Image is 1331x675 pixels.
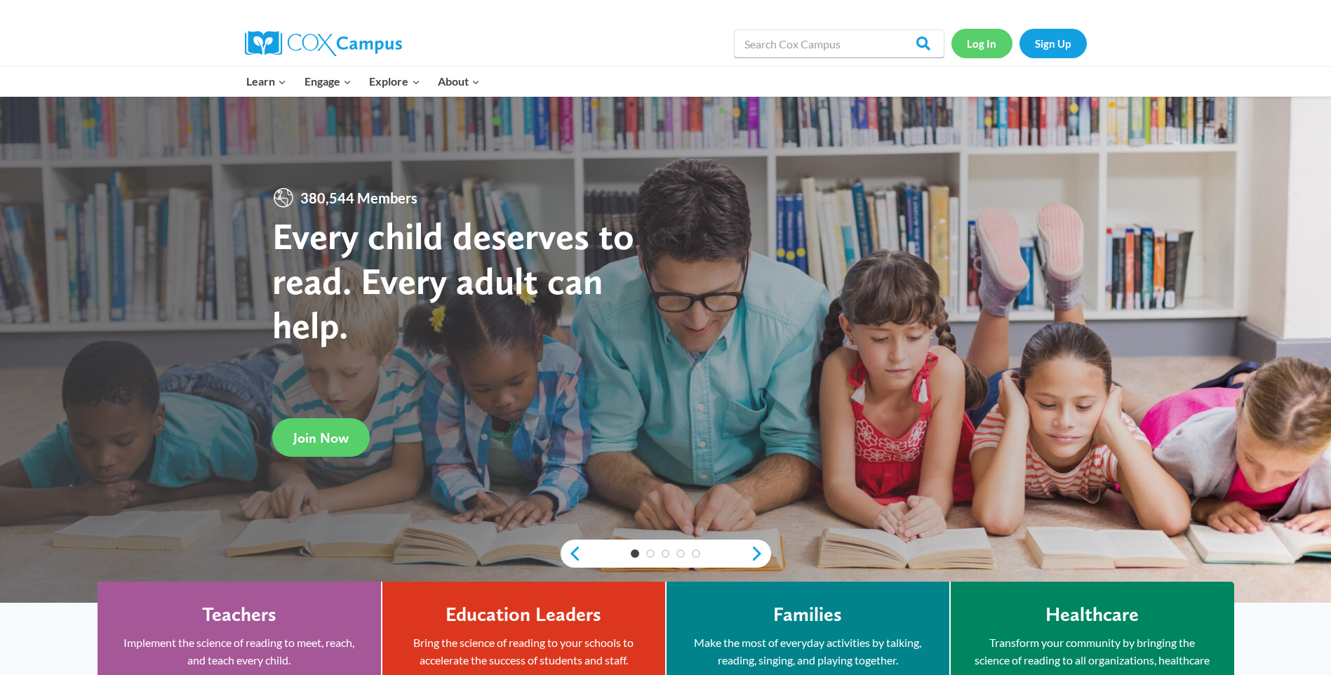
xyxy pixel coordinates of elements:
[245,31,402,56] img: Cox Campus
[561,540,771,568] div: content slider buttons
[951,29,1087,58] nav: Secondary Navigation
[119,634,360,669] p: Implement the science of reading to meet, reach, and teach every child.
[293,429,349,446] span: Join Now
[1019,29,1087,58] a: Sign Up
[688,634,928,669] p: Make the most of everyday activities by talking, reading, singing, and playing together.
[662,549,670,558] a: 3
[295,67,361,96] button: Child menu of Engage
[561,545,582,562] a: previous
[773,603,842,627] h4: Families
[238,67,296,96] button: Child menu of Learn
[692,549,700,558] a: 5
[646,549,655,558] a: 2
[446,603,601,627] h4: Education Leaders
[734,29,944,58] input: Search Cox Campus
[295,187,423,209] span: 380,544 Members
[676,549,685,558] a: 4
[1045,603,1139,627] h4: Healthcare
[631,549,639,558] a: 1
[951,29,1012,58] a: Log In
[429,67,489,96] button: Child menu of About
[272,213,634,347] strong: Every child deserves to read. Every adult can help.
[238,67,489,96] nav: Primary Navigation
[403,634,644,669] p: Bring the science of reading to your schools to accelerate the success of students and staff.
[202,603,276,627] h4: Teachers
[361,67,429,96] button: Child menu of Explore
[272,418,370,457] a: Join Now
[750,545,771,562] a: next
